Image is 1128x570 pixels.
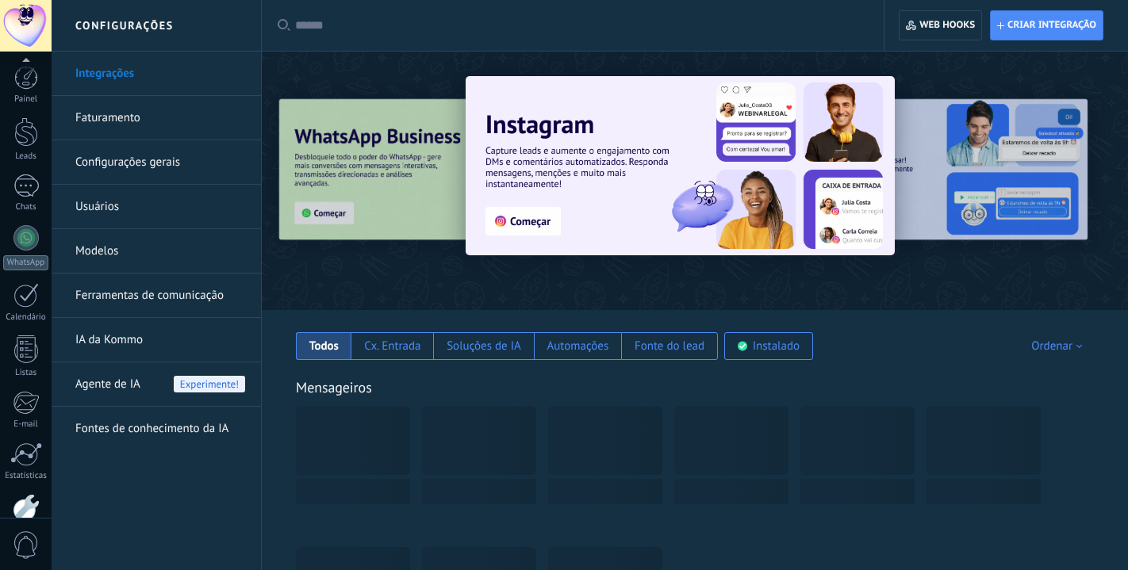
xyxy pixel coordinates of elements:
[750,99,1088,240] img: Slide 2
[52,185,261,229] li: Usuários
[75,140,245,185] a: Configurações gerais
[990,10,1103,40] button: Criar integração
[75,274,245,318] a: Ferramentas de comunicação
[279,99,617,240] img: Slide 3
[1031,339,1088,354] div: Ordenar
[296,378,372,396] a: Mensageiros
[3,312,49,323] div: Calendário
[75,362,245,407] a: Agente de IA Experimente!
[3,471,49,481] div: Estatísticas
[75,96,245,140] a: Faturamento
[3,419,49,430] div: E-mail
[75,185,245,229] a: Usuários
[75,229,245,274] a: Modelos
[447,339,521,354] div: Soluções de IA
[52,96,261,140] li: Faturamento
[547,339,608,354] div: Automações
[52,140,261,185] li: Configurações gerais
[919,19,975,32] span: Web hooks
[309,339,339,354] div: Todos
[364,339,420,354] div: Cx. Entrada
[75,407,245,451] a: Fontes de conhecimento da IA
[466,76,895,255] img: Slide 1
[3,255,48,270] div: WhatsApp
[52,52,261,96] li: Integrações
[52,274,261,318] li: Ferramentas de comunicação
[3,151,49,162] div: Leads
[52,318,261,362] li: IA da Kommo
[75,52,245,96] a: Integrações
[174,376,245,392] span: Experimente!
[899,10,982,40] button: Web hooks
[52,229,261,274] li: Modelos
[75,362,140,407] span: Agente de IA
[753,339,800,354] div: Instalado
[52,407,261,450] li: Fontes de conhecimento da IA
[3,202,49,212] div: Chats
[3,368,49,378] div: Listas
[52,362,261,407] li: Agente de IA
[635,339,704,354] div: Fonte do lead
[3,94,49,105] div: Painel
[75,318,245,362] a: IA da Kommo
[1007,19,1096,32] span: Criar integração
